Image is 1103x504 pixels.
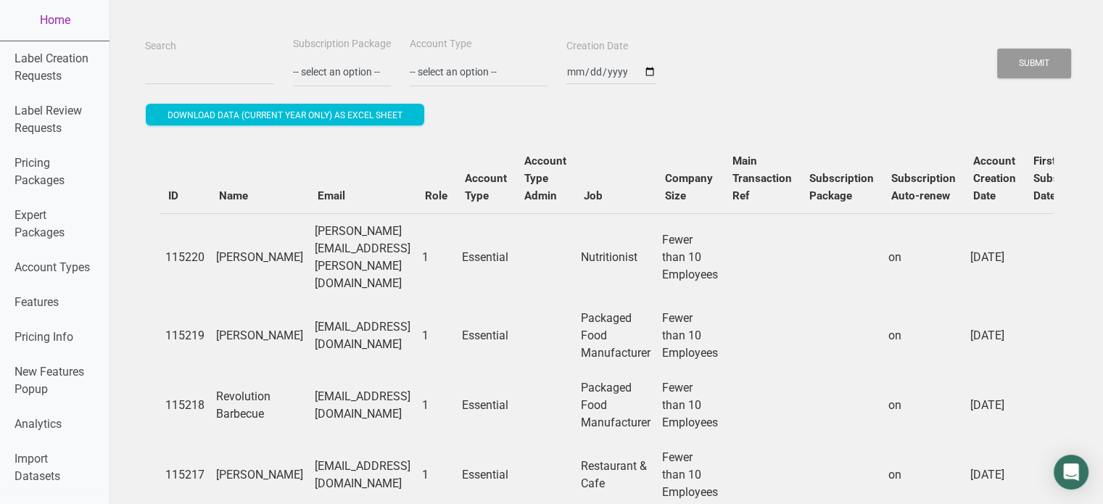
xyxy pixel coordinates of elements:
td: Fewer than 10 Employees [656,301,724,371]
label: Creation Date [566,39,628,54]
td: 115219 [160,301,210,371]
b: Account Type Admin [524,154,566,202]
td: Essential [456,371,516,440]
td: Fewer than 10 Employees [656,213,724,301]
span: Download data (current year only) as excel sheet [168,110,402,120]
div: Open Intercom Messenger [1054,455,1088,489]
td: 115220 [160,213,210,301]
b: Job [584,189,603,202]
td: 1 [416,371,456,440]
label: Search [145,39,176,54]
b: Subscription Package [809,172,874,202]
td: Essential [456,213,516,301]
button: Download data (current year only) as excel sheet [146,104,424,125]
td: [DATE] [964,213,1025,301]
td: Revolution Barbecue [210,371,309,440]
td: [PERSON_NAME] [210,213,309,301]
td: 115218 [160,371,210,440]
td: Essential [456,301,516,371]
b: ID [168,189,178,202]
td: Packaged Food Manufacturer [575,301,656,371]
b: First Subscription Date [1033,154,1098,202]
b: Account Type [465,172,507,202]
td: Packaged Food Manufacturer [575,371,656,440]
td: on [883,213,964,301]
td: Fewer than 10 Employees [656,371,724,440]
td: Nutritionist [575,213,656,301]
b: Role [425,189,447,202]
label: Subscription Package [293,37,391,51]
td: [PERSON_NAME] [210,301,309,371]
b: Main Transaction Ref [732,154,792,202]
td: on [883,301,964,371]
b: Company Size [665,172,713,202]
td: [DATE] [964,371,1025,440]
td: [DATE] [964,301,1025,371]
td: on [883,371,964,440]
b: Account Creation Date [973,154,1016,202]
b: Subscription Auto-renew [891,172,956,202]
td: [PERSON_NAME][EMAIL_ADDRESS][PERSON_NAME][DOMAIN_NAME] [309,213,416,301]
b: Email [318,189,345,202]
td: [EMAIL_ADDRESS][DOMAIN_NAME] [309,371,416,440]
button: Submit [997,49,1071,78]
b: Name [219,189,248,202]
td: 1 [416,213,456,301]
label: Account Type [410,37,471,51]
td: 1 [416,301,456,371]
td: [EMAIL_ADDRESS][DOMAIN_NAME] [309,301,416,371]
